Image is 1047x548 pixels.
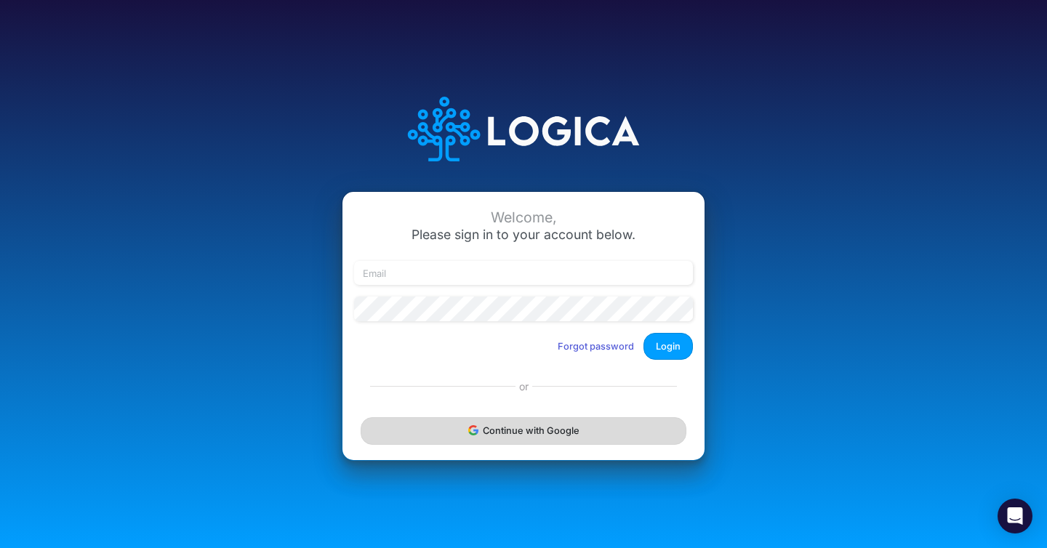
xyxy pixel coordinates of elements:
[354,261,693,286] input: Email
[354,209,693,226] div: Welcome,
[548,334,643,358] button: Forgot password
[998,499,1032,533] div: Open Intercom Messenger
[361,417,686,444] button: Continue with Google
[412,227,635,242] span: Please sign in to your account below.
[643,333,693,360] button: Login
